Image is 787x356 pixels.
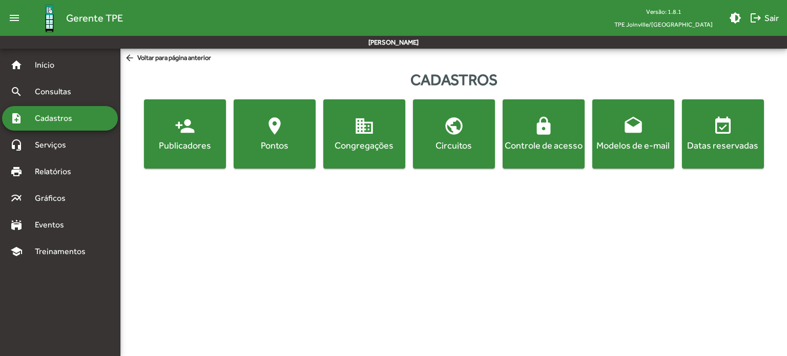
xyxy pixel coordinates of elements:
[745,9,783,27] button: Sair
[10,86,23,98] mat-icon: search
[533,116,554,136] mat-icon: lock
[505,139,583,152] div: Controle de acesso
[592,99,674,169] button: Modelos de e-mail
[323,99,405,169] button: Congregações
[10,165,23,178] mat-icon: print
[120,68,787,91] div: Cadastros
[33,2,66,35] img: Logo
[146,139,224,152] div: Publicadores
[606,5,721,18] div: Versão: 1.8.1
[729,12,741,24] mat-icon: brightness_medium
[750,9,779,27] span: Sair
[594,139,672,152] div: Modelos de e-mail
[10,112,23,124] mat-icon: note_add
[325,139,403,152] div: Congregações
[682,99,764,169] button: Datas reservadas
[10,139,23,151] mat-icon: headset_mic
[29,59,69,71] span: Início
[10,59,23,71] mat-icon: home
[125,53,211,64] span: Voltar para página anterior
[623,116,644,136] mat-icon: drafts
[25,2,123,35] a: Gerente TPE
[125,53,137,64] mat-icon: arrow_back
[503,99,585,169] button: Controle de acesso
[4,8,25,28] mat-icon: menu
[444,116,464,136] mat-icon: public
[750,12,762,24] mat-icon: logout
[713,116,733,136] mat-icon: event_available
[413,99,495,169] button: Circuitos
[144,99,226,169] button: Publicadores
[684,139,762,152] div: Datas reservadas
[29,86,85,98] span: Consultas
[264,116,285,136] mat-icon: location_on
[29,139,80,151] span: Serviços
[606,18,721,31] span: TPE Joinville/[GEOGRAPHIC_DATA]
[66,10,123,26] span: Gerente TPE
[29,112,86,124] span: Cadastros
[354,116,375,136] mat-icon: domain
[415,139,493,152] div: Circuitos
[236,139,314,152] div: Pontos
[234,99,316,169] button: Pontos
[29,165,85,178] span: Relatórios
[175,116,195,136] mat-icon: person_add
